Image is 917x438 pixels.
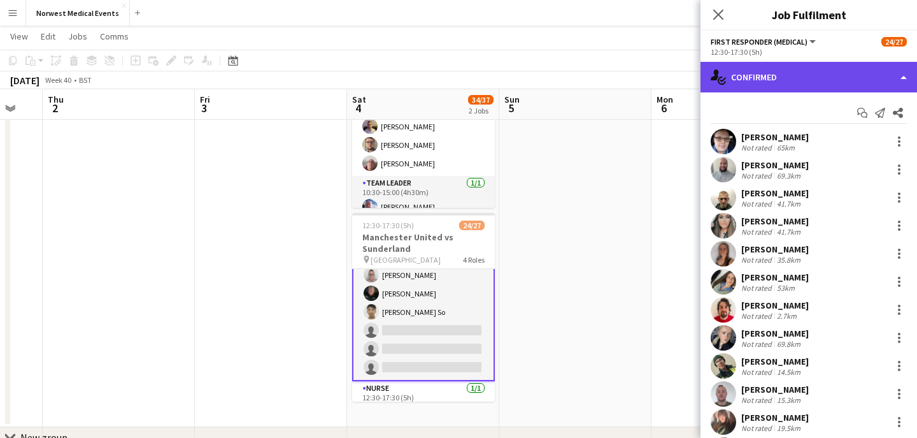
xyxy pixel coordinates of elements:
div: 53km [774,283,797,293]
a: Jobs [63,28,92,45]
a: View [5,28,33,45]
span: Sun [504,94,520,105]
span: Comms [100,31,129,42]
span: Fri [200,94,210,105]
h3: Manchester United vs Sunderland [352,231,495,254]
span: Week 40 [42,75,74,85]
div: 15.3km [774,395,803,405]
div: [PERSON_NAME] [741,244,809,255]
span: Sat [352,94,366,105]
div: Not rated [741,339,774,349]
div: Not rated [741,171,774,180]
div: 2.7km [774,311,799,321]
span: Mon [657,94,673,105]
span: 4 Roles [463,255,485,265]
span: View [10,31,28,42]
div: [PERSON_NAME] [741,159,809,171]
div: Not rated [741,367,774,377]
div: [PERSON_NAME] [741,412,809,423]
span: Jobs [68,31,87,42]
span: 24/27 [881,37,907,47]
div: 2 Jobs [469,106,493,115]
app-card-role: Nurse1/112:30-17:30 (5h) [352,381,495,425]
div: 41.7km [774,227,803,237]
div: Not rated [741,143,774,152]
a: Edit [36,28,60,45]
div: [PERSON_NAME] [741,272,809,283]
div: [PERSON_NAME] [741,131,809,143]
div: [PERSON_NAME] [741,328,809,339]
div: [PERSON_NAME] [741,300,809,311]
div: Not rated [741,227,774,237]
div: 41.7km [774,199,803,208]
div: Confirmed [700,62,917,92]
span: 2 [46,101,64,115]
app-job-card: 12:30-17:30 (5h)24/27Manchester United vs Sunderland [GEOGRAPHIC_DATA]4 Roles[PERSON_NAME][PERSON... [352,213,495,402]
div: Not rated [741,395,774,405]
button: Norwest Medical Events [26,1,130,26]
span: 6 [655,101,673,115]
div: 69.8km [774,339,803,349]
span: Edit [41,31,55,42]
div: [PERSON_NAME] [741,384,809,395]
button: First Responder (Medical) [711,37,818,47]
span: First Responder (Medical) [711,37,807,47]
div: 65km [774,143,797,152]
span: Thu [48,94,64,105]
span: 4 [350,101,366,115]
span: 12:30-17:30 (5h) [362,221,414,230]
div: BST [79,75,92,85]
div: 35.8km [774,255,803,265]
div: Not rated [741,423,774,433]
div: [DATE] [10,74,39,87]
a: Comms [95,28,134,45]
div: 69.3km [774,171,803,180]
span: 34/37 [468,95,494,105]
span: [GEOGRAPHIC_DATA] [371,255,441,265]
div: [PERSON_NAME] [741,215,809,227]
div: [PERSON_NAME] [741,356,809,367]
div: 19.5km [774,423,803,433]
div: [PERSON_NAME] [741,187,809,199]
div: Not rated [741,283,774,293]
div: Not rated [741,311,774,321]
div: Not rated [741,199,774,208]
div: 12:30-17:30 (5h) [711,47,907,57]
span: 24/27 [459,221,485,230]
div: 14.5km [774,367,803,377]
app-card-role: Team Leader1/110:30-15:00 (4h30m)[PERSON_NAME] [352,176,495,219]
span: 3 [198,101,210,115]
h3: Job Fulfilment [700,6,917,23]
div: Not rated [741,255,774,265]
span: 5 [502,101,520,115]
